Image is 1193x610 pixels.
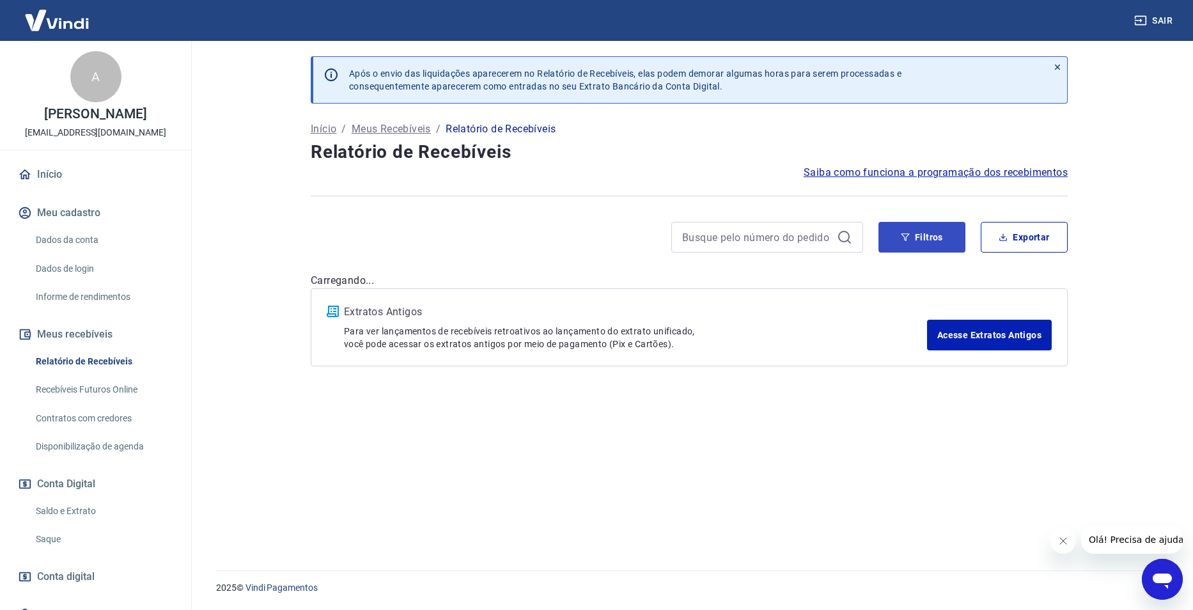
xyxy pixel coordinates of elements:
[25,126,166,139] p: [EMAIL_ADDRESS][DOMAIN_NAME]
[44,107,146,121] p: [PERSON_NAME]
[311,273,1068,288] p: Carregando...
[15,1,98,40] img: Vindi
[37,568,95,586] span: Conta digital
[344,325,927,350] p: Para ver lançamentos de recebíveis retroativos ao lançamento do extrato unificado, você pode aces...
[15,320,176,348] button: Meus recebíveis
[8,9,107,19] span: Olá! Precisa de ajuda?
[446,121,556,137] p: Relatório de Recebíveis
[31,227,176,253] a: Dados da conta
[31,526,176,552] a: Saque
[682,228,832,247] input: Busque pelo número do pedido
[1081,526,1183,554] iframe: Mensagem da empresa
[216,581,1162,595] p: 2025 ©
[927,320,1052,350] a: Acesse Extratos Antigos
[804,165,1068,180] a: Saiba como funciona a programação dos recebimentos
[344,304,927,320] p: Extratos Antigos
[436,121,441,137] p: /
[311,139,1068,165] h4: Relatório de Recebíveis
[31,348,176,375] a: Relatório de Recebíveis
[15,470,176,498] button: Conta Digital
[341,121,346,137] p: /
[70,51,121,102] div: A
[15,199,176,227] button: Meu cadastro
[1132,9,1178,33] button: Sair
[31,498,176,524] a: Saldo e Extrato
[349,67,901,93] p: Após o envio das liquidações aparecerem no Relatório de Recebíveis, elas podem demorar algumas ho...
[981,222,1068,253] button: Exportar
[31,284,176,310] a: Informe de rendimentos
[311,121,336,137] a: Início
[327,306,339,317] img: ícone
[352,121,431,137] a: Meus Recebíveis
[31,377,176,403] a: Recebíveis Futuros Online
[1050,528,1076,554] iframe: Fechar mensagem
[15,563,176,591] a: Conta digital
[31,434,176,460] a: Disponibilização de agenda
[878,222,965,253] button: Filtros
[31,256,176,282] a: Dados de login
[1142,559,1183,600] iframe: Botão para abrir a janela de mensagens
[246,583,318,593] a: Vindi Pagamentos
[31,405,176,432] a: Contratos com credores
[15,160,176,189] a: Início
